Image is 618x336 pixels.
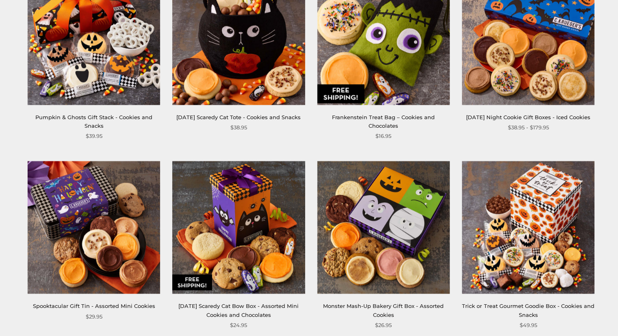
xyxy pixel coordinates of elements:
[375,321,392,329] span: $26.95
[176,114,301,120] a: [DATE] Scaredy Cat Tote - Cookies and Snacks
[172,161,305,294] img: Halloween Scaredy Cat Bow Box - Assorted Mini Cookies and Chocolates
[462,161,594,294] img: Trick or Treat Gourmet Goodie Box - Cookies and Snacks
[519,321,537,329] span: $49.95
[317,161,449,294] img: Monster Mash-Up Bakery Gift Box - Assorted Cookies
[323,303,444,318] a: Monster Mash-Up Bakery Gift Box - Assorted Cookies
[86,312,102,321] span: $29.95
[375,132,391,140] span: $16.95
[466,114,590,120] a: [DATE] Night Cookie Gift Boxes - Iced Cookies
[28,161,160,294] img: Spooktacular Gift Tin - Assorted Mini Cookies
[86,132,102,140] span: $39.95
[230,123,247,132] span: $38.95
[462,303,594,318] a: Trick or Treat Gourmet Goodie Box - Cookies and Snacks
[33,303,155,309] a: Spooktacular Gift Tin - Assorted Mini Cookies
[507,123,549,132] span: $38.95 - $179.95
[332,114,435,129] a: Frankenstein Treat Bag – Cookies and Chocolates
[35,114,152,129] a: Pumpkin & Ghosts Gift Stack - Cookies and Snacks
[230,321,247,329] span: $24.95
[317,161,450,294] a: Monster Mash-Up Bakery Gift Box - Assorted Cookies
[178,303,299,318] a: [DATE] Scaredy Cat Bow Box - Assorted Mini Cookies and Chocolates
